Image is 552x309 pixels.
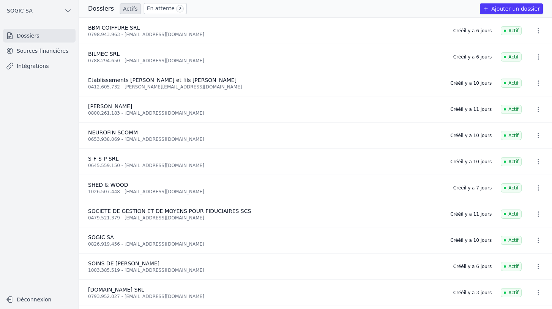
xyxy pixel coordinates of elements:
[88,136,441,142] div: 0653.938.069 - [EMAIL_ADDRESS][DOMAIN_NAME]
[88,241,441,247] div: 0826.919.456 - [EMAIL_ADDRESS][DOMAIN_NAME]
[450,80,492,86] div: Créé il y a 10 jours
[453,290,492,296] div: Créé il y a 3 jours
[88,182,128,188] span: SHED & WOOD
[88,110,441,116] div: 0800.261.183 - [EMAIL_ADDRESS][DOMAIN_NAME]
[88,293,444,300] div: 0793.952.027 - [EMAIL_ADDRESS][DOMAIN_NAME]
[88,25,140,31] span: BBM COIFFURE SRL
[450,237,492,243] div: Créé il y a 10 jours
[453,28,492,34] div: Créé il y a 6 jours
[88,208,251,214] span: SOCIETE DE GESTION ET DE MOYENS POUR FIDUCIAIRES SCS
[501,26,522,35] span: Actif
[88,32,444,38] div: 0798.943.963 - [EMAIL_ADDRESS][DOMAIN_NAME]
[7,7,33,14] span: SOGIC SA
[501,262,522,271] span: Actif
[88,84,441,90] div: 0412.605.732 - [PERSON_NAME][EMAIL_ADDRESS][DOMAIN_NAME]
[144,3,187,14] a: En attente 2
[3,293,76,306] button: Déconnexion
[450,211,492,217] div: Créé il y a 11 jours
[3,59,76,73] a: Intégrations
[88,189,444,195] div: 1026.507.448 - [EMAIL_ADDRESS][DOMAIN_NAME]
[3,44,76,58] a: Sources financières
[88,51,120,57] span: BILMEC SRL
[88,129,138,136] span: NEUROFIN SCOMM
[88,234,114,240] span: SOGIC SA
[501,79,522,88] span: Actif
[88,58,444,64] div: 0788.294.650 - [EMAIL_ADDRESS][DOMAIN_NAME]
[88,4,114,13] h3: Dossiers
[450,132,492,139] div: Créé il y a 10 jours
[501,157,522,166] span: Actif
[3,5,76,17] button: SOGIC SA
[88,103,132,109] span: [PERSON_NAME]
[501,210,522,219] span: Actif
[88,162,441,169] div: 0645.559.150 - [EMAIL_ADDRESS][DOMAIN_NAME]
[501,52,522,61] span: Actif
[3,29,76,43] a: Dossiers
[501,288,522,297] span: Actif
[120,3,141,14] a: Actifs
[480,3,543,14] button: Ajouter un dossier
[88,267,444,273] div: 1003.385.519 - [EMAIL_ADDRESS][DOMAIN_NAME]
[88,287,144,293] span: [DOMAIN_NAME] SRL
[501,105,522,114] span: Actif
[88,77,237,83] span: Etablissements [PERSON_NAME] et fils [PERSON_NAME]
[453,263,492,270] div: Créé il y a 6 jours
[501,131,522,140] span: Actif
[450,159,492,165] div: Créé il y a 10 jours
[453,185,492,191] div: Créé il y a 7 jours
[501,183,522,192] span: Actif
[450,106,492,112] div: Créé il y a 11 jours
[88,215,441,221] div: 0479.521.379 - [EMAIL_ADDRESS][DOMAIN_NAME]
[501,236,522,245] span: Actif
[176,5,184,13] span: 2
[88,156,118,162] span: S-F-S-P SRL
[88,260,159,266] span: SOINS DE [PERSON_NAME]
[453,54,492,60] div: Créé il y a 6 jours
